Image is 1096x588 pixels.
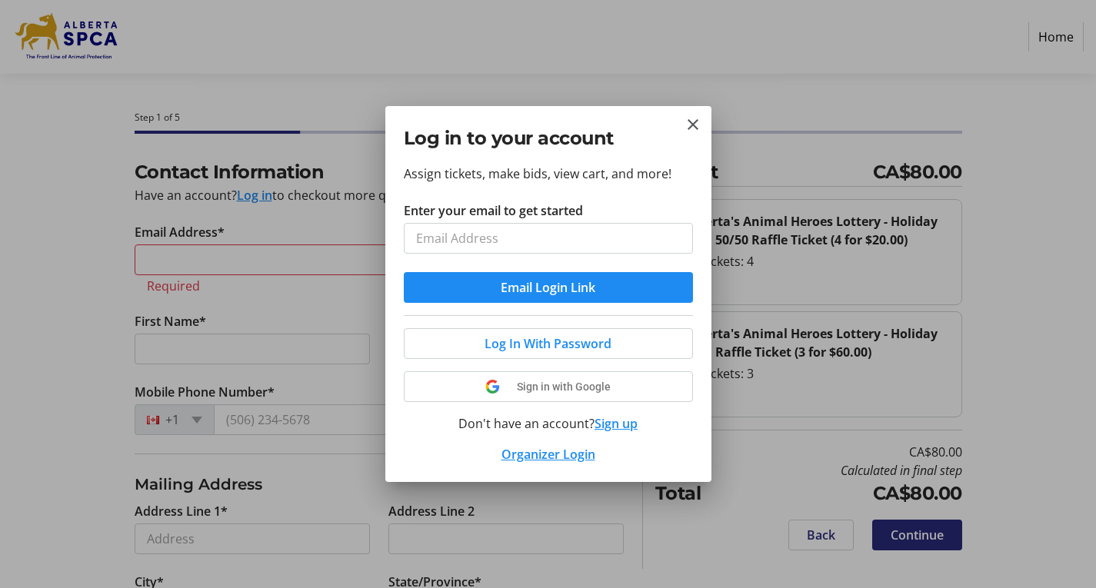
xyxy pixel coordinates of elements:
button: Email Login Link [404,272,693,303]
a: Organizer Login [501,446,595,463]
span: Log In With Password [485,334,611,353]
button: Sign in with Google [404,371,693,402]
h2: Log in to your account [404,125,693,152]
input: Email Address [404,223,693,254]
button: Log In With Password [404,328,693,359]
label: Enter your email to get started [404,201,583,220]
button: Close [684,115,702,134]
div: Don't have an account? [404,414,693,433]
p: Assign tickets, make bids, view cart, and more! [404,164,693,183]
span: Email Login Link [501,278,595,297]
span: Sign in with Google [517,380,611,393]
button: Sign up [595,414,638,433]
